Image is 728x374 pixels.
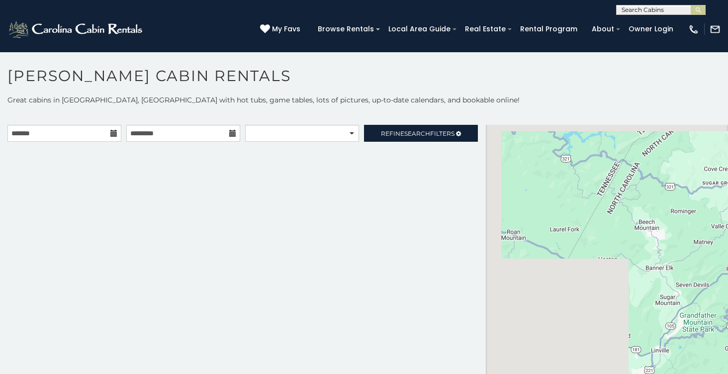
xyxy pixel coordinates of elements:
[688,24,699,35] img: phone-regular-white.png
[587,21,619,37] a: About
[624,21,678,37] a: Owner Login
[364,125,478,142] a: RefineSearchFilters
[7,19,145,39] img: White-1-2.png
[710,24,721,35] img: mail-regular-white.png
[383,21,455,37] a: Local Area Guide
[260,24,303,35] a: My Favs
[381,130,455,137] span: Refine Filters
[272,24,300,34] span: My Favs
[515,21,582,37] a: Rental Program
[313,21,379,37] a: Browse Rentals
[460,21,511,37] a: Real Estate
[404,130,430,137] span: Search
